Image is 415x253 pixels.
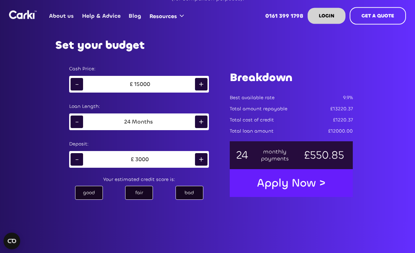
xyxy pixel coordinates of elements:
div: £ [128,81,134,88]
div: Months [130,119,154,126]
div: £1220.37 [333,117,353,124]
div: £13220.37 [330,106,353,113]
a: Blog [125,2,145,30]
div: 3000 [135,156,149,163]
div: Total loan amount [230,128,274,135]
div: Loan Length: [69,103,209,110]
div: Deposit: [69,141,209,148]
button: Open CMP widget [3,233,20,250]
a: home [9,10,37,19]
div: 24 [124,119,130,126]
div: £550.85 [301,152,347,159]
a: LOGIN [308,8,345,24]
div: Your estimated credit score is: [62,175,215,185]
div: - [71,153,83,166]
a: 0161 399 1798 [261,2,308,30]
h2: Set your budget [55,39,145,52]
a: About us [45,2,78,30]
div: + [195,153,208,166]
a: GET A QUOTE [350,7,406,25]
div: Resources [149,13,177,20]
strong: LOGIN [319,13,334,19]
strong: 0161 399 1798 [265,12,303,19]
img: Logo [9,10,37,19]
div: 15000 [134,81,150,88]
div: Total amount repayable [230,106,287,113]
div: Best available rate [230,95,275,102]
div: + [195,116,208,128]
strong: GET A QUOTE [361,13,394,19]
div: £ [129,156,135,163]
div: - [71,116,83,128]
a: Help & Advice [78,2,124,30]
a: Apply Now > [250,173,333,194]
div: £12000.00 [328,128,353,135]
div: 9.9% [343,95,353,102]
div: - [71,78,83,91]
div: 24 [235,152,249,159]
div: Cash Price: [69,66,209,73]
div: Resources [145,3,191,29]
div: Total cost of credit [230,117,274,124]
div: monthly payments [260,149,290,163]
h1: Breakdown [230,70,353,86]
div: + [195,78,208,91]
